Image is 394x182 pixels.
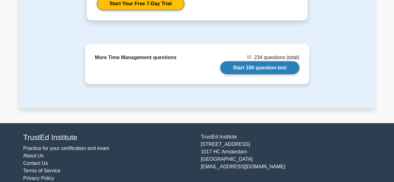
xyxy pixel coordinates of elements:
[23,133,193,142] h4: TrustEd Institute
[23,161,48,166] a: Contact Us
[23,146,110,151] a: Practice for your certification and exam
[23,168,60,173] a: Terms of Service
[220,61,299,74] a: Start 100 question test
[197,133,375,182] div: TrustEd Institute [STREET_ADDRESS] 1017 HC Amsterdam [GEOGRAPHIC_DATA] [EMAIL_ADDRESS][DOMAIN_NAME]
[23,175,55,181] a: Privacy Policy
[23,153,44,158] a: About Us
